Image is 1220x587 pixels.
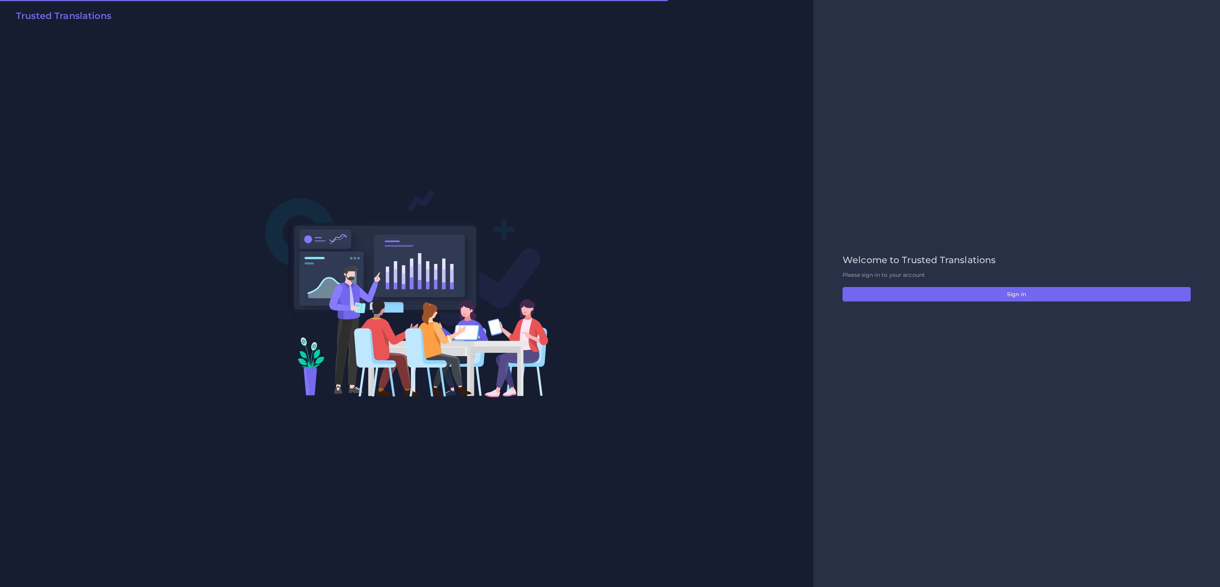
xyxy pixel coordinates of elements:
[843,287,1191,301] button: Sign in
[843,271,1191,279] p: Please sign-in to your account
[16,11,111,22] h2: Trusted Translations
[843,255,1191,266] h2: Welcome to Trusted Translations
[11,11,111,24] a: Trusted Translations
[265,190,549,398] img: Login V2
